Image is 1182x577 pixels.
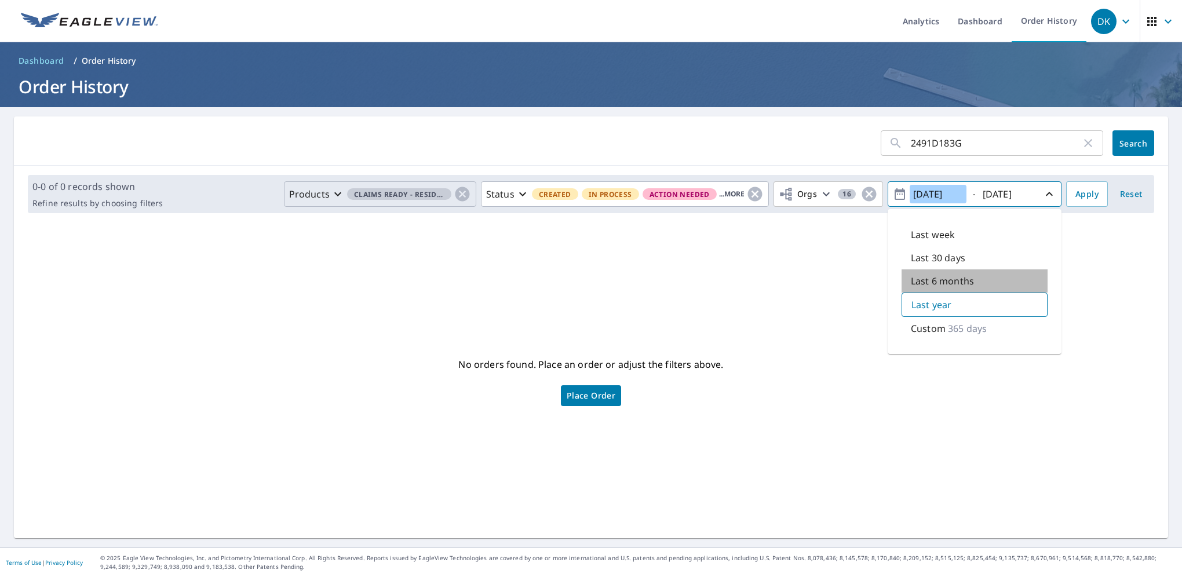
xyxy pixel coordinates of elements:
[838,190,856,198] span: 16
[14,52,69,70] a: Dashboard
[45,558,83,567] a: Privacy Policy
[6,558,42,567] a: Terms of Use
[100,554,1176,571] p: © 2025 Eagle View Technologies, Inc. and Pictometry International Corp. All Rights Reserved. Repo...
[486,187,515,201] p: Status
[893,184,1056,204] span: -
[902,269,1048,293] div: Last 6 months
[643,188,717,200] span: Action Needed
[1066,181,1108,207] button: Apply
[902,223,1048,246] div: Last week
[32,198,163,209] p: Refine results by choosing filters
[32,180,163,193] p: 0-0 of 0 records shown
[1112,181,1150,207] button: Reset
[948,322,987,335] p: 365 days
[911,127,1081,159] input: Address, Report #, Claim ID, etc.
[6,559,83,566] p: |
[911,274,974,288] p: Last 6 months
[458,355,723,374] p: No orders found. Place an order or adjust the filters above.
[911,298,951,312] p: Last year
[1075,187,1099,202] span: Apply
[774,181,883,207] button: Orgs16
[910,185,966,203] input: yyyy/mm/dd
[284,181,476,207] button: ProductsClaims Ready - Residential
[719,189,745,199] p: ...MORE
[779,187,818,202] span: Orgs
[481,181,769,207] button: StatusCreatedIn ProcessAction Needed...MORE
[911,322,946,335] p: Custom
[902,293,1048,317] div: Last year
[532,188,578,200] span: Created
[1122,138,1145,149] span: Search
[19,55,64,67] span: Dashboard
[902,246,1048,269] div: Last 30 days
[979,185,1036,203] input: yyyy/mm/dd
[289,187,330,201] p: Products
[14,52,1168,70] nav: breadcrumb
[911,251,965,265] p: Last 30 days
[14,75,1168,98] h1: Order History
[1112,130,1154,156] button: Search
[347,188,451,200] span: Claims Ready - Residential
[82,55,136,67] p: Order History
[902,317,1048,340] div: Custom365 days
[911,228,955,242] p: Last week
[1091,9,1117,34] div: DK
[888,181,1061,207] button: -
[1117,187,1145,202] span: Reset
[21,13,158,30] img: EV Logo
[582,188,639,200] span: In Process
[561,385,621,406] a: Place Order
[74,54,77,68] li: /
[567,393,615,399] span: Place Order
